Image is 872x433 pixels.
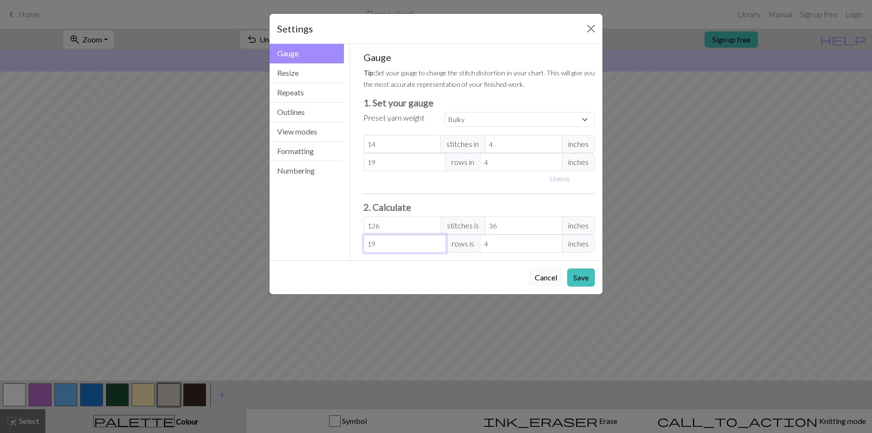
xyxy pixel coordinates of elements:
[583,21,599,36] button: Close
[270,142,344,161] button: Formatting
[446,235,480,253] span: rows is
[363,69,375,77] strong: Tip:
[562,216,595,235] span: inches
[562,153,595,171] span: inches
[363,97,595,108] h3: 1. Set your gauge
[529,268,563,287] button: Cancel
[363,52,595,63] h5: Gauge
[270,103,344,122] button: Outlines
[440,135,485,153] span: stitches in
[270,122,344,142] button: View modes
[562,235,595,253] span: inches
[363,202,595,213] h3: 2. Calculate
[270,161,344,180] button: Numbering
[270,83,344,103] button: Repeats
[441,216,485,235] span: stitches is
[546,171,574,186] button: Usecm
[567,268,595,287] button: Save
[270,44,344,63] button: Gauge
[270,63,344,83] button: Resize
[363,69,595,88] small: Set your gauge to change the stitch distortion in your chart. This will give you the most accurat...
[445,153,480,171] span: rows in
[277,21,313,36] h5: Settings
[562,135,595,153] span: inches
[363,112,425,124] label: Preset yarn weight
